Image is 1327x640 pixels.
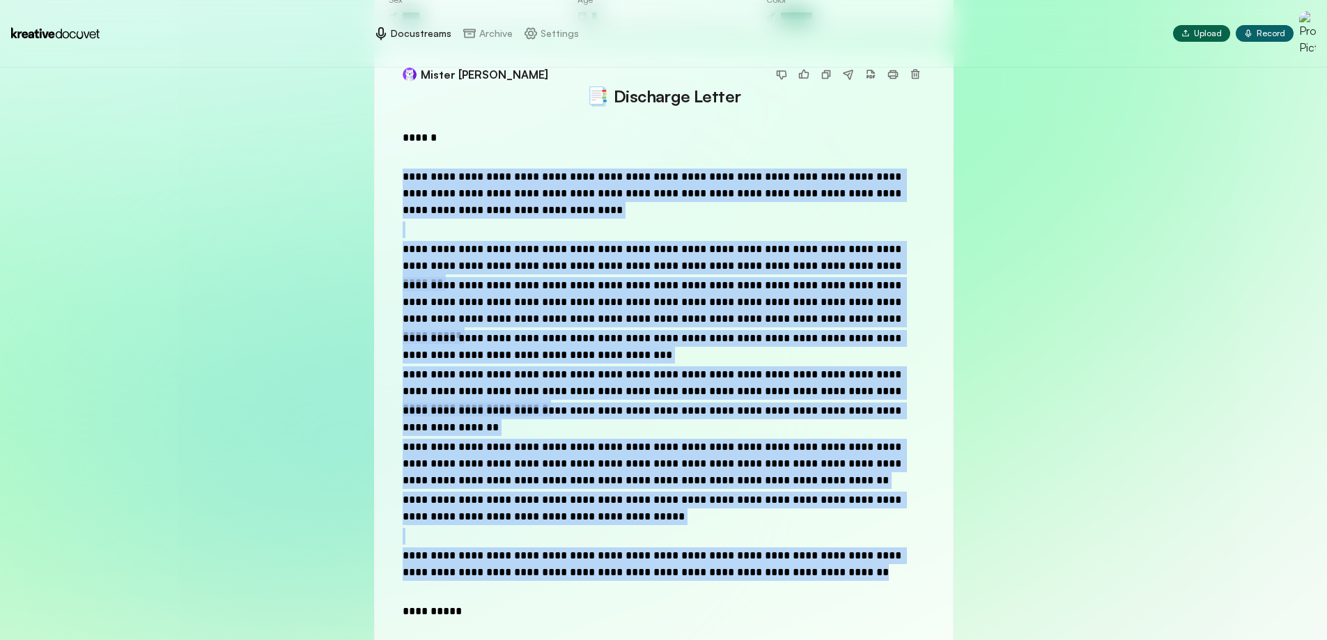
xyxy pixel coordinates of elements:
p: Docustreams [391,26,451,40]
h2: Discharge Letter [403,84,925,107]
p: Settings [541,26,579,40]
span: Upload [1194,28,1222,39]
a: Docustreams [374,26,451,40]
img: Profile Picture [1299,11,1316,56]
img: Feline avatar photo [403,68,417,81]
span: Record [1257,28,1285,39]
span: emoji [587,84,608,107]
button: Upload [1173,25,1230,42]
button: Record [1236,25,1294,42]
span: Mister [PERSON_NAME] [421,66,548,83]
a: Archive [463,26,513,40]
p: Archive [479,26,513,40]
a: Settings [524,26,579,40]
